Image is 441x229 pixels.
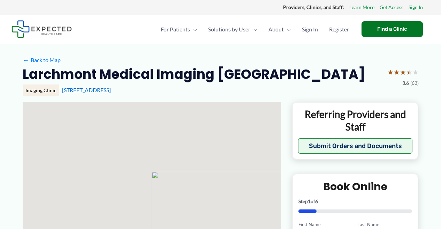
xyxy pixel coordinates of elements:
[406,66,412,79] span: ★
[329,17,349,42] span: Register
[296,17,324,42] a: Sign In
[387,66,394,79] span: ★
[298,199,412,204] p: Step of
[298,108,413,133] p: Referring Providers and Staff
[62,87,111,93] a: [STREET_ADDRESS]
[284,17,291,42] span: Menu Toggle
[190,17,197,42] span: Menu Toggle
[409,3,423,12] a: Sign In
[161,17,190,42] span: For Patients
[380,3,403,12] a: Get Access
[23,57,29,63] span: ←
[410,79,419,88] span: (63)
[298,180,412,193] h2: Book Online
[302,17,318,42] span: Sign In
[349,3,374,12] a: Learn More
[23,84,59,96] div: Imaging Clinic
[315,198,318,204] span: 6
[23,66,365,83] h2: Larchmont Medical Imaging [GEOGRAPHIC_DATA]
[12,20,72,38] img: Expected Healthcare Logo - side, dark font, small
[324,17,355,42] a: Register
[394,66,400,79] span: ★
[298,221,353,228] label: First Name
[208,17,250,42] span: Solutions by User
[308,198,311,204] span: 1
[250,17,257,42] span: Menu Toggle
[268,17,284,42] span: About
[362,21,423,37] a: Find a Clinic
[155,17,203,42] a: For PatientsMenu Toggle
[298,138,413,154] button: Submit Orders and Documents
[357,221,412,228] label: Last Name
[402,79,409,88] span: 3.6
[203,17,263,42] a: Solutions by UserMenu Toggle
[263,17,296,42] a: AboutMenu Toggle
[400,66,406,79] span: ★
[23,55,61,65] a: ←Back to Map
[155,17,355,42] nav: Primary Site Navigation
[283,4,344,10] strong: Providers, Clinics, and Staff:
[412,66,419,79] span: ★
